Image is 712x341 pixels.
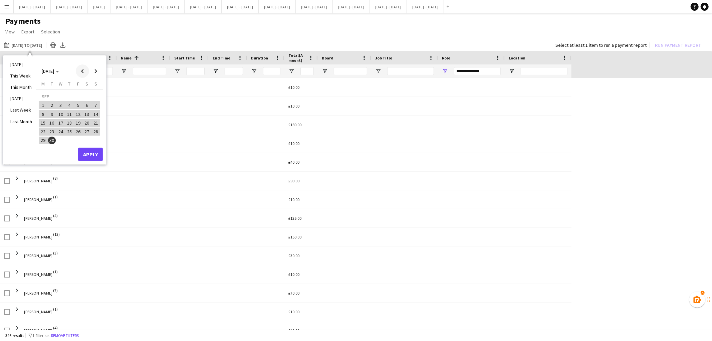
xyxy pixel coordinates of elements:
[92,101,100,109] span: 7
[6,81,36,93] li: This Month
[74,110,82,118] span: 12
[24,328,52,333] span: [PERSON_NAME]
[86,81,88,87] span: S
[59,41,67,49] app-action-btn: Export XLSX
[334,67,367,75] input: Board Filter Input
[288,141,299,146] span: £10.00
[92,128,100,136] span: 28
[174,68,180,74] button: Open Filter Menu
[288,328,299,333] span: £40.00
[78,148,103,161] button: Apply
[39,128,47,136] span: 22
[47,119,56,127] button: 16-09-2025
[83,110,91,118] span: 13
[83,119,91,127] span: 20
[74,119,82,127] span: 19
[48,128,56,136] span: 23
[288,216,301,221] span: £135.00
[74,119,82,127] button: 19-09-2025
[375,68,381,74] button: Open Filter Menu
[555,42,647,48] div: Select at least 1 item to run a payment report
[288,122,301,127] span: £180.00
[74,101,82,110] button: 05-09-2025
[48,137,56,145] span: 30
[53,284,58,297] span: (7)
[53,172,58,185] span: (8)
[74,101,82,109] span: 5
[53,209,58,222] span: (4)
[6,70,36,81] li: This Week
[19,27,37,36] a: Export
[6,93,36,104] li: [DATE]
[251,55,268,60] span: Duration
[24,291,52,296] span: [PERSON_NAME]
[296,0,333,13] button: [DATE] - [DATE]
[259,0,296,13] button: [DATE] - [DATE]
[251,68,257,74] button: Open Filter Menu
[41,29,60,35] span: Selection
[39,127,47,136] button: 22-09-2025
[51,0,88,13] button: [DATE] - [DATE]
[88,0,110,13] button: [DATE]
[24,216,52,221] span: [PERSON_NAME]
[174,55,195,60] span: Start Time
[56,110,65,118] button: 10-09-2025
[185,0,222,13] button: [DATE] - [DATE]
[65,110,73,118] span: 11
[82,101,91,110] button: 06-09-2025
[41,81,45,87] span: M
[288,234,301,239] span: £150.00
[48,101,56,109] span: 2
[39,137,47,145] span: 29
[82,119,91,127] button: 20-09-2025
[53,246,58,260] span: (3)
[387,67,434,75] input: Job Title Filter Input
[288,160,299,165] span: £40.00
[3,41,43,49] button: [DATE] to [DATE]
[3,27,17,36] a: View
[65,127,74,136] button: 25-09-2025
[91,110,100,118] button: 14-09-2025
[57,101,65,109] span: 3
[48,119,56,127] span: 16
[82,127,91,136] button: 27-09-2025
[288,178,299,183] span: £90.00
[56,119,65,127] button: 17-09-2025
[225,67,243,75] input: End Time Filter Input
[442,55,450,60] span: Role
[24,234,52,239] span: [PERSON_NAME]
[442,68,448,74] button: Open Filter Menu
[521,67,567,75] input: Location Filter Input
[288,53,306,63] span: Total(Amount)
[110,0,148,13] button: [DATE] - [DATE]
[288,253,299,258] span: £30.00
[53,153,58,166] span: (4)
[91,101,100,110] button: 07-09-2025
[65,101,74,110] button: 04-09-2025
[6,59,36,70] li: [DATE]
[24,253,52,258] span: [PERSON_NAME]
[121,55,132,60] span: Name
[322,68,328,74] button: Open Filter Menu
[91,119,100,127] button: 21-09-2025
[65,101,73,109] span: 4
[24,197,52,202] span: [PERSON_NAME]
[148,0,185,13] button: [DATE] - [DATE]
[56,127,65,136] button: 24-09-2025
[92,119,100,127] span: 21
[322,55,333,60] span: Board
[48,110,56,118] span: 9
[83,101,91,109] span: 6
[53,190,58,203] span: (1)
[50,332,80,339] button: Remove filters
[333,0,370,13] button: [DATE] - [DATE]
[39,136,47,145] button: 29-09-2025
[77,81,79,87] span: F
[39,119,47,127] span: 15
[24,309,52,314] span: [PERSON_NAME]
[49,41,57,49] app-action-btn: Print
[6,116,36,127] li: Last Month
[94,81,97,87] span: S
[74,128,82,136] span: 26
[39,65,62,77] button: Choose month and year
